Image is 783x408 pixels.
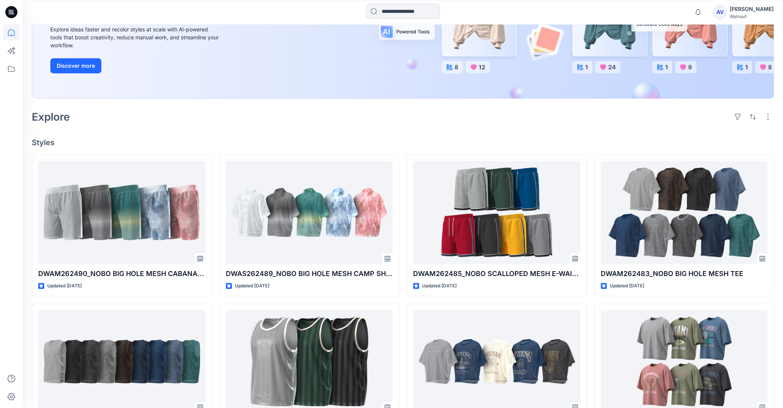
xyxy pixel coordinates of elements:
a: DWAS262489_NOBO BIG HOLE MESH CAMP SHIRT [226,161,393,264]
a: DWAM262490_NOBO BIG HOLE MESH CABANA SHORT [38,161,205,264]
p: DWAS262489_NOBO BIG HOLE MESH CAMP SHIRT [226,268,393,279]
p: DWAM262483_NOBO BIG HOLE MESH TEE [601,268,768,279]
h4: Styles [32,138,774,147]
p: Updated [DATE] [235,282,269,290]
a: DWAM262485_NOBO SCALLOPED MESH E-WAIST SHORT [413,161,580,264]
h2: Explore [32,111,70,123]
p: DWAM262485_NOBO SCALLOPED MESH E-WAIST SHORT [413,268,580,279]
p: Updated [DATE] [422,282,457,290]
p: Updated [DATE] [610,282,644,290]
div: Walmart [730,14,774,19]
div: AV [713,5,727,19]
div: [PERSON_NAME] [730,5,774,14]
p: DWAM262490_NOBO BIG HOLE MESH CABANA SHORT [38,268,205,279]
p: Updated [DATE] [47,282,82,290]
div: Explore ideas faster and recolor styles at scale with AI-powered tools that boost creativity, red... [50,25,221,49]
a: DWAM262483_NOBO BIG HOLE MESH TEE [601,161,768,264]
a: Discover more [50,58,221,73]
button: Discover more [50,58,101,73]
